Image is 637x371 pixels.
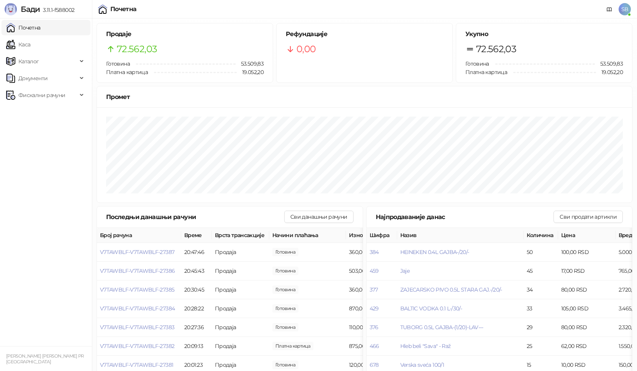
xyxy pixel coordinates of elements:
span: Фискални рачуни [18,87,65,103]
th: Начини плаћања [269,228,346,243]
td: 360,00 RSD [346,243,403,262]
td: 20:28:22 [181,299,212,318]
div: Промет [106,92,623,102]
img: Logo [5,3,17,15]
button: Сви продати артикли [553,211,623,223]
span: 72.562,03 [476,42,516,56]
span: 3.11.1-f588002 [40,7,74,13]
td: Продаја [212,280,269,299]
span: 870,00 [272,304,298,313]
td: 80,00 RSD [558,318,616,337]
td: 17,00 RSD [558,262,616,280]
button: V7TAWBLF-V7TAWBLF-27383 [100,324,174,331]
button: V7TAWBLF-V7TAWBLF-27382 [100,343,174,350]
span: 875,00 [272,342,313,350]
a: Документација [603,3,616,15]
button: Verska sveća 100/1 [400,361,444,368]
th: Назив [397,228,524,243]
td: 105,00 RSD [558,299,616,318]
td: 50 [524,243,558,262]
span: Hleb beli "Sava" - Raž [400,343,451,350]
td: 875,00 RSD [346,337,403,356]
th: Шифра [367,228,397,243]
td: 33 [524,299,558,318]
td: 20:30:45 [181,280,212,299]
button: V7TAWBLF-V7TAWBLF-27387 [100,249,174,256]
td: 45 [524,262,558,280]
td: 20:27:36 [181,318,212,337]
th: Број рачуна [97,228,181,243]
td: 20:45:43 [181,262,212,280]
button: ZAJECARSKO PIVO 0.5L STARA GAJ.-/20/- [400,286,502,293]
td: 62,00 RSD [558,337,616,356]
button: 459 [370,267,379,274]
button: V7TAWBLF-V7TAWBLF-27385 [100,286,174,293]
th: Врста трансакције [212,228,269,243]
span: Готовина [465,60,489,67]
span: 503,00 [272,267,298,275]
th: Цена [558,228,616,243]
button: 384 [370,249,379,256]
span: 53.509,83 [236,59,264,68]
button: Jaje [400,267,409,274]
td: 29 [524,318,558,337]
span: Каталог [18,54,39,69]
span: Бади [21,5,40,14]
div: Почетна [110,6,137,12]
td: Продаја [212,243,269,262]
button: 377 [370,286,378,293]
button: Сви данашњи рачуни [284,211,353,223]
td: 110,00 RSD [346,318,403,337]
th: Количина [524,228,558,243]
span: 360,00 [272,248,298,256]
button: V7TAWBLF-V7TAWBLF-27381 [100,361,173,368]
td: 360,00 RSD [346,280,403,299]
th: Износ [346,228,403,243]
span: SB [619,3,631,15]
span: 120,00 [272,361,298,369]
td: 20:47:46 [181,243,212,262]
h5: Продаје [106,30,264,39]
span: Платна картица [465,69,507,76]
button: BALTIC VODKA 0.1 L-/30/- [400,305,462,312]
button: V7TAWBLF-V7TAWBLF-27384 [100,305,175,312]
a: Каса [6,37,30,52]
td: Продаја [212,337,269,356]
span: 110,00 [272,323,298,331]
span: Платна картица [106,69,148,76]
h5: Укупно [465,30,623,39]
span: 53.509,83 [595,59,623,68]
button: V7TAWBLF-V7TAWBLF-27386 [100,267,175,274]
h5: Рефундације [286,30,443,39]
span: 19.052,20 [596,68,623,76]
td: 25 [524,337,558,356]
td: 20:09:13 [181,337,212,356]
button: 466 [370,343,379,350]
button: 376 [370,324,378,331]
span: Документи [18,71,47,86]
span: Готовина [106,60,130,67]
td: 34 [524,280,558,299]
button: TUBORG 0.5L GAJBA-(1/20)-LAV--- [400,324,483,331]
div: Последњи данашњи рачуни [106,212,284,222]
span: 360,00 [272,285,298,294]
td: Продаја [212,299,269,318]
button: HEINEKEN 0.4L GAJBA-/20/- [400,249,469,256]
td: 100,00 RSD [558,243,616,262]
a: Почетна [6,20,41,35]
small: [PERSON_NAME] [PERSON_NAME] PR [GEOGRAPHIC_DATA] [6,353,84,364]
span: 0,00 [296,42,316,56]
